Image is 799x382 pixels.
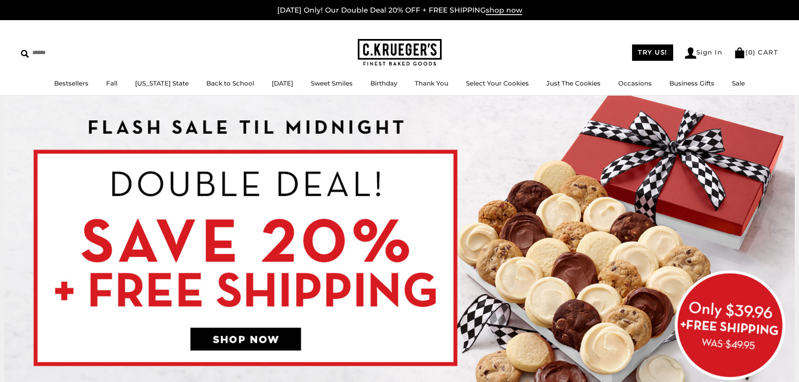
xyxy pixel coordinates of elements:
[732,79,745,87] a: Sale
[618,79,652,87] a: Occasions
[685,47,723,59] a: Sign In
[486,6,522,15] span: shop now
[277,6,522,15] a: [DATE] Only! Our Double Deal 20% OFF + FREE SHIPPINGshop now
[311,79,353,87] a: Sweet Smiles
[21,50,29,58] img: Search
[734,47,745,58] img: Bag
[135,79,189,87] a: [US_STATE] State
[54,79,88,87] a: Bestsellers
[206,79,254,87] a: Back to School
[734,48,778,56] a: (0) CART
[547,79,601,87] a: Just The Cookies
[370,79,397,87] a: Birthday
[685,47,696,59] img: Account
[466,79,529,87] a: Select Your Cookies
[415,79,448,87] a: Thank You
[21,46,121,59] input: Search
[272,79,293,87] a: [DATE]
[106,79,117,87] a: Fall
[669,79,714,87] a: Business Gifts
[632,44,673,61] a: TRY US!
[748,48,753,56] span: 0
[358,39,442,66] img: C.KRUEGER'S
